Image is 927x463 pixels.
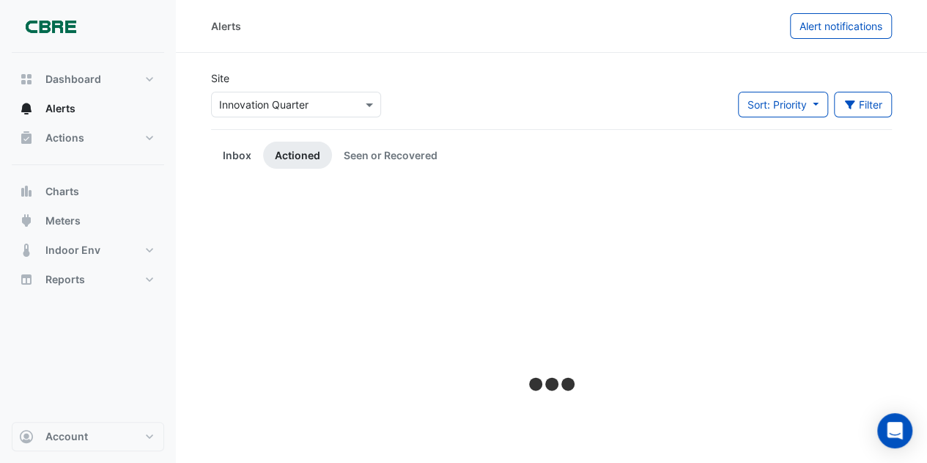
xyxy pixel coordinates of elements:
[45,214,81,228] span: Meters
[877,413,912,448] div: Open Intercom Messenger
[45,72,101,87] span: Dashboard
[799,20,882,32] span: Alert notifications
[263,142,332,169] a: Actioned
[45,272,85,287] span: Reports
[834,92,893,117] button: Filter
[211,142,263,169] a: Inbox
[19,184,34,199] app-icon: Charts
[747,98,807,111] span: Sort: Priority
[211,18,241,34] div: Alerts
[12,265,164,294] button: Reports
[19,243,34,258] app-icon: Indoor Env
[738,92,828,117] button: Sort: Priority
[18,12,84,41] img: Company Logo
[12,123,164,153] button: Actions
[19,214,34,228] app-icon: Meters
[19,131,34,145] app-icon: Actions
[19,101,34,116] app-icon: Alerts
[790,13,892,39] button: Alert notifications
[12,236,164,265] button: Indoor Env
[45,131,84,145] span: Actions
[12,206,164,236] button: Meters
[332,142,449,169] a: Seen or Recovered
[45,243,100,258] span: Indoor Env
[12,65,164,94] button: Dashboard
[19,272,34,287] app-icon: Reports
[19,72,34,87] app-icon: Dashboard
[45,429,88,444] span: Account
[12,422,164,451] button: Account
[12,94,164,123] button: Alerts
[12,177,164,206] button: Charts
[45,101,75,116] span: Alerts
[211,70,229,86] label: Site
[45,184,79,199] span: Charts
